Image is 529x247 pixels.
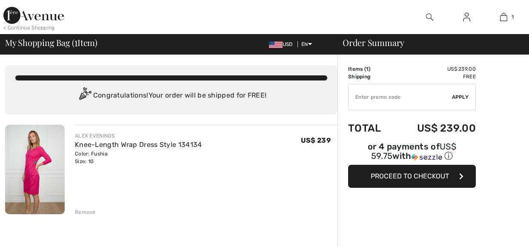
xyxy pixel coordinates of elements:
div: ALEX EVENINGS [75,132,202,140]
td: US$ 239.00 [394,65,476,73]
td: Free [394,73,476,80]
a: 1 [486,12,522,22]
img: Knee-Length Wrap Dress Style 134134 [5,125,65,214]
img: My Info [463,12,470,22]
div: < Continue Shopping [3,24,55,32]
div: Remove [75,208,96,216]
span: 1 [74,36,77,47]
input: Promo code [349,84,452,110]
img: My Bag [500,12,507,22]
td: Items ( ) [348,65,394,73]
button: Proceed to Checkout [348,165,476,188]
td: Shipping [348,73,394,80]
a: Sign In [456,12,477,23]
span: Apply [452,93,469,101]
span: 1 [512,13,514,21]
span: My Shopping Bag ( Item) [5,38,97,47]
img: 1ère Avenue [3,7,64,24]
span: US$ 239 [301,136,331,144]
img: Congratulation2.svg [76,87,93,104]
td: US$ 239.00 [394,114,476,143]
td: Total [348,114,394,143]
span: 1 [366,66,369,72]
a: Knee-Length Wrap Dress Style 134134 [75,141,202,149]
span: USD [269,41,296,47]
span: Proceed to Checkout [371,172,449,180]
div: Color: Fushia Size: 10 [75,150,202,165]
div: Order Summary [332,38,524,47]
div: or 4 payments ofUS$ 59.75withSezzle Click to learn more about Sezzle [348,143,476,165]
div: or 4 payments of with [348,143,476,162]
img: Sezzle [412,153,442,161]
img: US Dollar [269,41,283,48]
span: US$ 59.75 [371,141,456,161]
span: EN [301,41,312,47]
img: search the website [426,12,433,22]
div: Congratulations! Your order will be shipped for FREE! [15,87,327,104]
